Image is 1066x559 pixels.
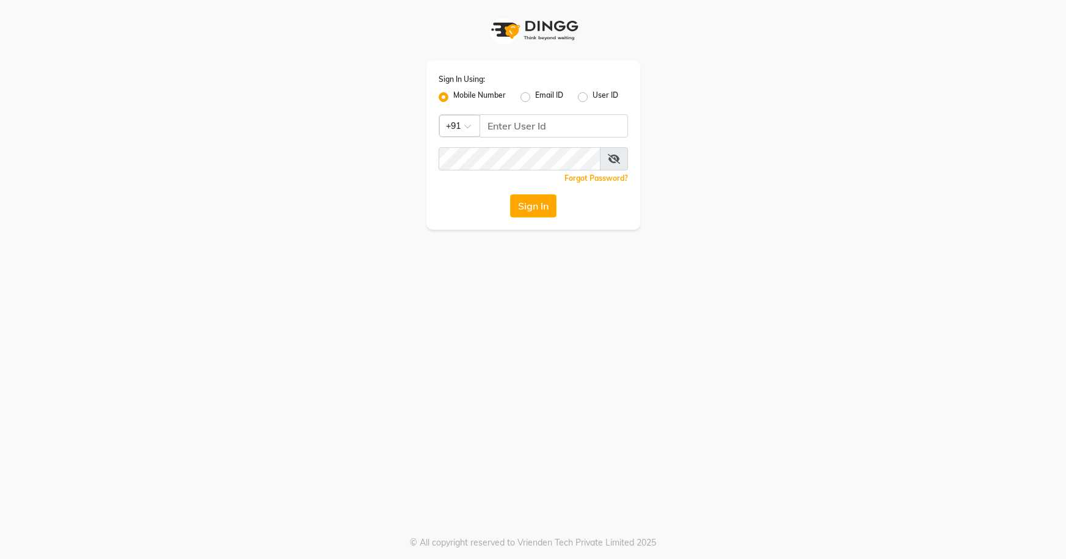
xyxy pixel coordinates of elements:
img: logo1.svg [484,12,582,48]
label: Sign In Using: [439,74,485,85]
label: User ID [593,90,618,104]
input: Username [480,114,628,137]
button: Sign In [510,194,557,217]
label: Email ID [535,90,563,104]
input: Username [439,147,601,170]
label: Mobile Number [453,90,506,104]
a: Forgot Password? [564,174,628,183]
